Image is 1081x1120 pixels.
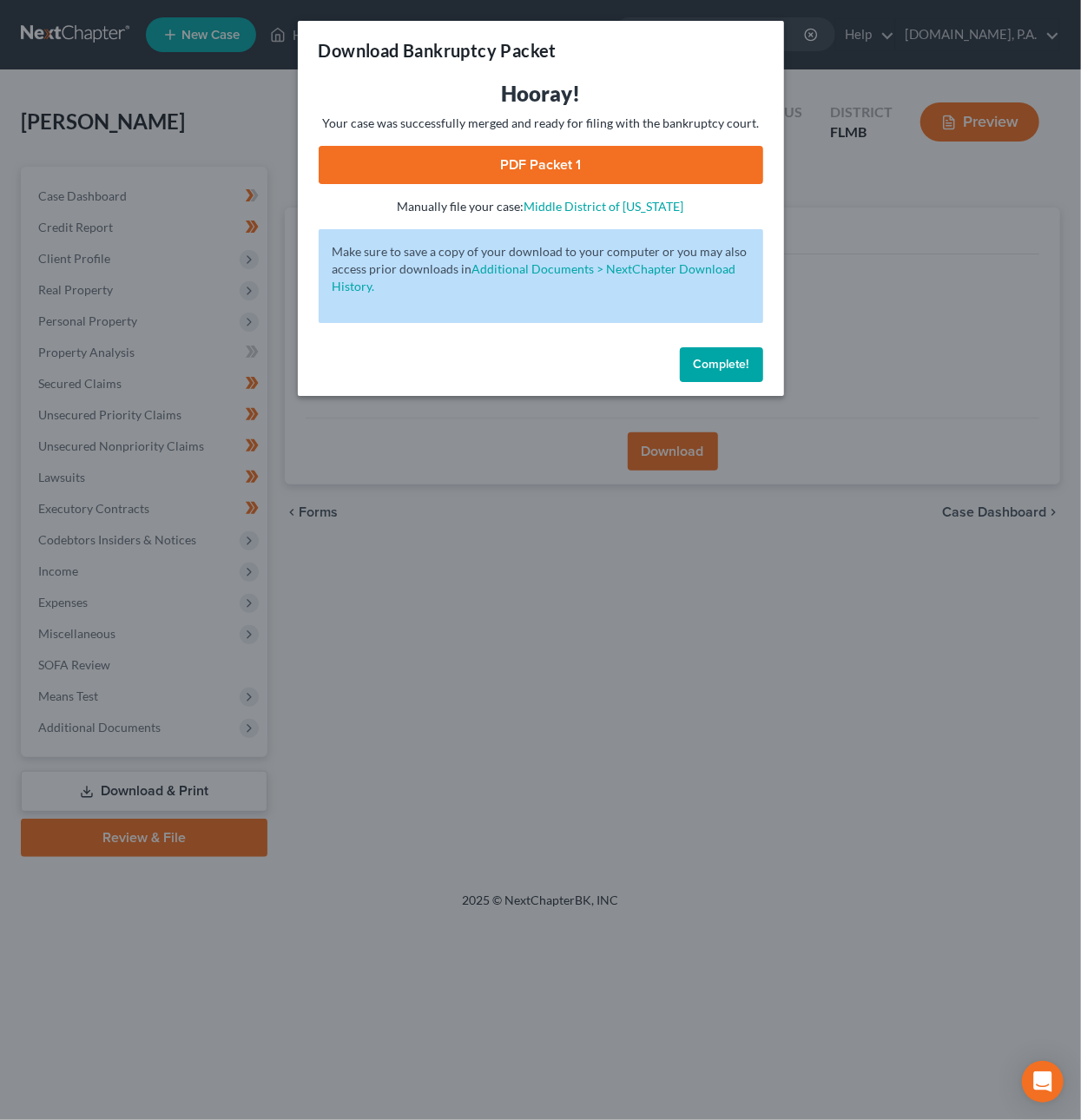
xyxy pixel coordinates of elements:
[524,199,684,214] a: Middle District of [US_STATE]
[319,198,763,215] p: Manually file your case:
[319,80,763,108] h3: Hooray!
[333,243,749,295] p: Make sure to save a copy of your download to your computer or you may also access prior downloads in
[333,261,736,293] a: Additional Documents > NextChapter Download History.
[694,357,749,372] span: Complete!
[1022,1061,1064,1103] div: Open Intercom Messenger
[319,38,557,63] h3: Download Bankruptcy Packet
[680,347,763,382] button: Complete!
[319,146,763,184] a: PDF Packet 1
[319,115,763,132] p: Your case was successfully merged and ready for filing with the bankruptcy court.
